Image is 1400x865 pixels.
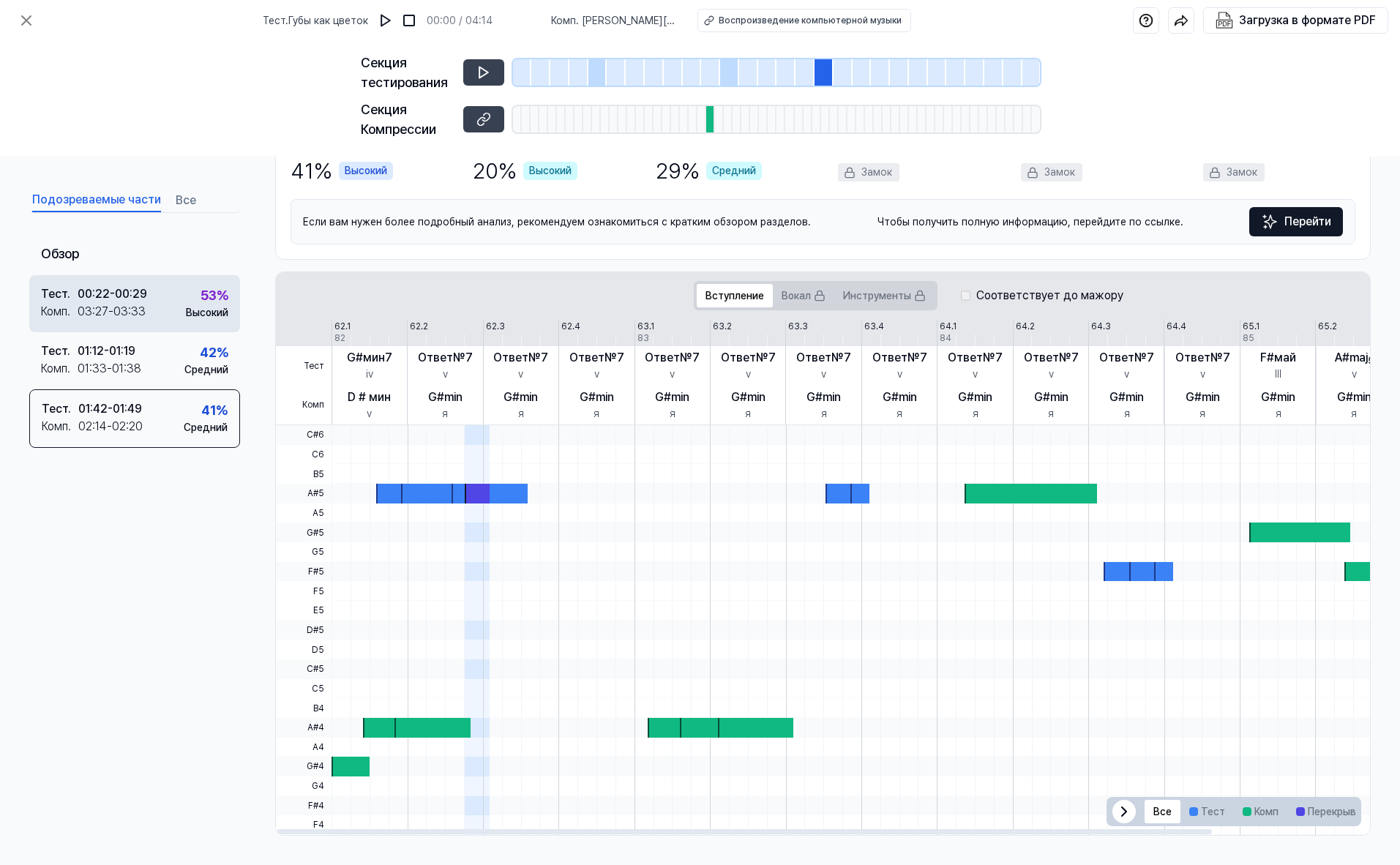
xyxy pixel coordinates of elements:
div: 20 % [473,154,577,187]
ya-tr-span: Ответ№7 [493,351,548,364]
div: Комп . [41,360,78,378]
ya-tr-span: Ответ№7 [569,351,624,364]
ya-tr-span: E5 [313,604,324,617]
ya-tr-span: v [1200,368,1205,380]
div: 00:22 - 00:29 [78,285,147,303]
div: 29 % [656,154,762,187]
ya-tr-span: v [594,368,599,380]
ya-tr-span: Замок [1044,165,1075,180]
div: 62.1 [334,320,351,333]
ya-tr-span: G#min [958,390,992,404]
ya-tr-span: я [745,408,751,419]
ya-tr-span: Комп [41,304,67,318]
div: 85 [1243,332,1254,345]
ya-tr-span: G#мин7 [347,351,392,364]
ya-tr-span: я [518,408,524,419]
ya-tr-span: G#min [883,390,917,404]
ya-tr-span: 5 [1368,356,1374,366]
ya-tr-span: Все [176,192,196,209]
ya-tr-span: я [442,408,448,419]
div: 62.2 [410,320,428,333]
div: 65.2 [1318,320,1337,333]
ya-tr-span: G#min [428,390,463,404]
ya-tr-span: я [1276,408,1281,419]
ya-tr-span: Вступление [705,288,764,304]
ya-tr-span: . [67,304,70,318]
ya-tr-span: C5 [312,682,324,695]
ya-tr-span: Ответ№7 [796,351,851,364]
ya-tr-span: v [443,368,448,380]
ya-tr-span: Высокий [345,163,387,179]
button: Вокал [773,284,834,307]
ya-tr-span: Комп [551,15,576,26]
ya-tr-span: A#4 [307,721,324,734]
ya-tr-span: D # мин [348,390,391,404]
button: Все [1145,800,1180,823]
div: 65.1 [1243,320,1259,333]
ya-tr-span: G#min [580,390,614,404]
button: Тест [1180,800,1234,823]
div: 64.3 [1091,320,1111,333]
ya-tr-span: D5 [312,643,324,656]
img: Сверкает [1261,213,1279,231]
ya-tr-span: Соответствует до мажору [976,287,1123,304]
ya-tr-span: Средний [712,163,756,179]
ya-tr-span: F#5 [308,565,324,578]
button: Загрузка в формате PDF [1213,8,1379,33]
ya-tr-span: C6 [312,448,324,461]
ya-tr-span: Чтобы получить полную информацию, перейдите по ссылке. [877,214,1183,230]
ya-tr-span: Все [1153,807,1172,816]
img: Поделиться [1174,13,1188,28]
a: СверкаетПерейти [1249,207,1343,236]
div: 64.4 [1167,320,1186,333]
ya-tr-span: A5 [312,506,324,520]
div: 62.3 [486,320,505,333]
ya-tr-span: Губы как цветок [288,15,368,26]
ya-tr-span: Высокий [186,307,228,318]
ya-tr-span: G#min [1261,390,1295,404]
ya-tr-span: Тест [263,15,285,26]
ya-tr-span: C#6 [307,428,324,441]
ya-tr-span: я [1124,408,1130,419]
ya-tr-span: C#5 [307,662,324,675]
div: 63.2 [713,320,732,333]
ya-tr-span: я [594,408,599,419]
div: 00:00 / 04:14 [427,13,493,29]
ya-tr-span: B4 [313,702,324,715]
img: остановка [402,13,416,28]
ya-tr-span: A#5 [307,487,324,500]
div: 63.4 [864,320,884,333]
ya-tr-span: Ответ№7 [418,351,473,364]
div: 42 % [200,342,228,362]
div: Комп . [42,418,78,435]
ya-tr-span: я [670,408,675,419]
ya-tr-span: v [821,368,826,380]
ya-tr-span: v [1049,368,1054,380]
ya-tr-span: Ответ№7 [1175,351,1230,364]
div: Загрузка в формате PDF [1239,11,1376,30]
div: 41 % [291,154,393,187]
ya-tr-span: F4 [313,818,324,831]
ya-tr-span: v [518,368,523,380]
div: Средний [184,420,228,435]
button: Воспроизведение компьютерной музыки [697,9,911,32]
div: 84 [940,332,951,345]
ya-tr-span: v [1352,368,1357,380]
button: Перейти [1249,207,1343,236]
ya-tr-span: Подозреваемые части [32,191,161,209]
button: Вступление [697,284,773,307]
div: 64.2 [1016,320,1035,333]
ya-tr-span: G5 [312,545,324,558]
ya-tr-span: Инструменты [843,288,911,304]
ya-tr-span: я [1048,408,1054,419]
ya-tr-span: Обзор [41,246,79,261]
div: 63.3 [788,320,808,333]
ya-tr-span: A#maj [1335,351,1368,364]
ya-tr-span: G#min [504,390,538,404]
div: 03:27 - 03:33 [78,303,146,321]
ya-tr-span: . [576,15,579,26]
ya-tr-span: Если вам нужен более подробный анализ, рекомендуем ознакомиться с кратким обзором разделов. [303,214,811,230]
ya-tr-span: Высокий [529,163,572,179]
div: Тест . [42,400,78,418]
ya-tr-span: . [285,15,288,26]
